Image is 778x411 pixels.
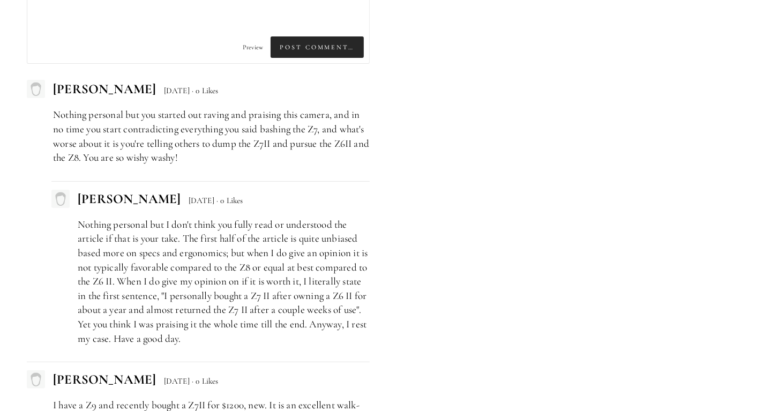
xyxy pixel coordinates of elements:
[53,108,370,165] p: Nothing personal but you started out raving and praising this camera, and in no time you start co...
[243,43,263,51] span: Preview
[164,376,190,386] span: [DATE]
[271,36,364,58] span: Post Comment…
[53,81,156,97] span: [PERSON_NAME]
[78,191,181,207] span: [PERSON_NAME]
[192,86,219,95] span: · 0 Likes
[189,196,214,205] span: [DATE]
[192,376,219,386] span: · 0 Likes
[164,86,190,95] span: [DATE]
[216,196,243,205] span: · 0 Likes
[53,371,156,387] span: [PERSON_NAME]
[78,218,370,346] p: Nothing personal but I don't think you fully read or understood the article if that is your take....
